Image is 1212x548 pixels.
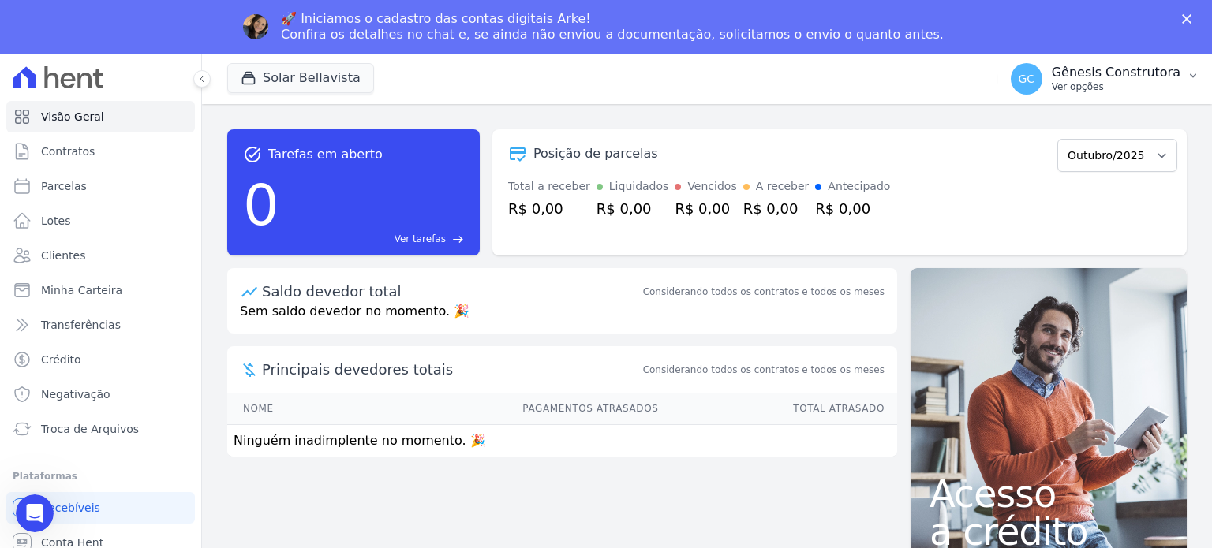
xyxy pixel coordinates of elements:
[227,302,897,334] p: Sem saldo devedor no momento. 🎉
[6,378,195,410] a: Negativação
[659,393,897,425] th: Total Atrasado
[643,363,885,377] span: Considerando todos os contratos e todos os meses
[998,57,1212,101] button: GC Gênesis Construtora Ver opções
[6,274,195,306] a: Minha Carteira
[743,198,810,219] div: R$ 0,00
[41,317,121,333] span: Transferências
[41,144,95,159] span: Contratos
[41,109,104,125] span: Visão Geral
[6,170,195,202] a: Parcelas
[6,205,195,237] a: Lotes
[6,136,195,167] a: Contratos
[286,232,464,246] a: Ver tarefas east
[1052,80,1180,93] p: Ver opções
[687,178,736,195] div: Vencidos
[533,144,658,163] div: Posição de parcelas
[227,393,347,425] th: Nome
[1052,65,1180,80] p: Gênesis Construtora
[1018,73,1034,84] span: GC
[41,282,122,298] span: Minha Carteira
[347,393,660,425] th: Pagamentos Atrasados
[227,63,374,93] button: Solar Bellavista
[675,198,736,219] div: R$ 0,00
[6,413,195,445] a: Troca de Arquivos
[41,178,87,194] span: Parcelas
[41,500,100,516] span: Recebíveis
[6,309,195,341] a: Transferências
[243,145,262,164] span: task_alt
[1182,14,1198,24] div: Fechar
[930,475,1168,513] span: Acesso
[41,248,85,263] span: Clientes
[41,421,139,437] span: Troca de Arquivos
[508,198,590,219] div: R$ 0,00
[41,386,110,402] span: Negativação
[16,494,54,532] iframe: Intercom live chat
[828,178,890,195] div: Antecipado
[6,240,195,271] a: Clientes
[268,145,383,164] span: Tarefas em aberto
[243,14,268,39] img: Profile image for Adriane
[508,178,590,195] div: Total a receber
[6,344,195,375] a: Crédito
[227,425,897,457] td: Ninguém inadimplente no momento. 🎉
[643,285,885,299] div: Considerando todos os contratos e todos os meses
[815,198,890,219] div: R$ 0,00
[609,178,669,195] div: Liquidados
[262,281,640,302] div: Saldo devedor total
[6,101,195,132] a: Visão Geral
[597,198,669,219] div: R$ 0,00
[41,352,81,367] span: Crédito
[395,232,446,246] span: Ver tarefas
[243,164,279,246] div: 0
[452,233,464,245] span: east
[262,359,640,380] span: Principais devedores totais
[13,467,189,486] div: Plataformas
[6,492,195,524] a: Recebíveis
[756,178,810,195] div: A receber
[41,213,71,229] span: Lotes
[281,11,944,43] div: 🚀 Iniciamos o cadastro das contas digitais Arke! Confira os detalhes no chat e, se ainda não envi...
